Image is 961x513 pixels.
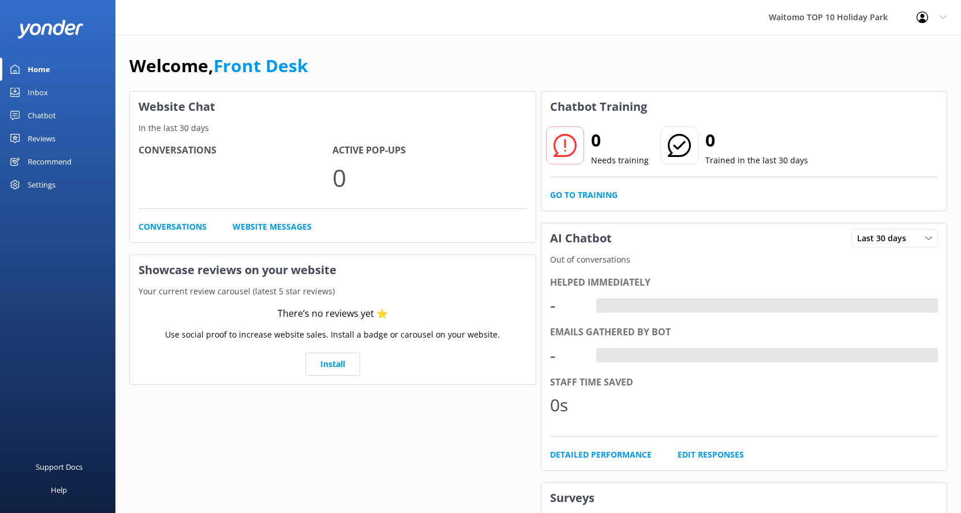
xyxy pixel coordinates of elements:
a: Detailed Performance [550,448,652,461]
p: Needs training [591,154,649,167]
div: Inbox [28,81,48,104]
div: Staff time saved [550,375,938,390]
a: Website Messages [233,220,312,233]
h3: AI Chatbot [541,223,620,253]
h4: Conversations [139,143,332,158]
h4: Active Pop-ups [332,143,526,158]
p: In the last 30 days [130,122,536,134]
div: Home [28,58,50,81]
div: Support Docs [36,455,83,478]
a: Go to Training [550,189,618,201]
div: Emails gathered by bot [550,325,938,340]
img: yonder-white-logo.png [17,20,84,39]
p: Trained in the last 30 days [705,154,808,167]
span: Last 30 days [857,232,913,245]
h2: 0 [705,126,808,154]
div: - [596,348,605,363]
div: Helped immediately [550,275,938,290]
div: - [550,291,585,319]
div: - [550,342,585,369]
div: Chatbot [28,104,56,127]
p: Out of conversations [541,253,947,266]
h3: Website Chat [130,92,536,122]
div: Help [51,478,67,501]
a: Edit Responses [678,448,744,461]
p: 0 [332,158,526,197]
a: Conversations [139,220,207,233]
a: Install [305,353,360,376]
h1: Welcome, [129,52,308,80]
div: Reviews [28,127,55,150]
h3: Chatbot Training [541,92,656,122]
div: - [596,298,605,313]
div: 0s [550,391,585,419]
h3: Showcase reviews on your website [130,255,536,285]
h3: Surveys [541,483,947,513]
div: Recommend [28,150,72,173]
div: Settings [28,173,55,196]
div: There’s no reviews yet ⭐ [278,306,388,321]
h2: 0 [591,126,649,154]
p: Your current review carousel (latest 5 star reviews) [130,285,536,298]
p: Use social proof to increase website sales. Install a badge or carousel on your website. [165,328,500,341]
a: Front Desk [214,54,308,77]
